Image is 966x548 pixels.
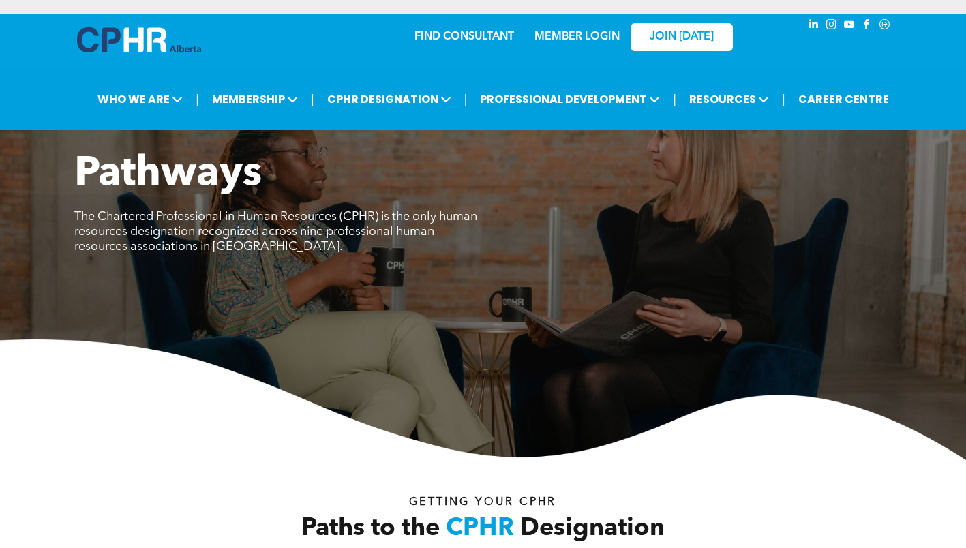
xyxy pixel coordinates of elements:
[93,87,187,112] span: WHO WE ARE
[414,31,514,42] a: FIND CONSULTANT
[464,85,468,113] li: |
[782,85,785,113] li: |
[196,85,199,113] li: |
[208,87,302,112] span: MEMBERSHIP
[877,17,892,35] a: Social network
[794,87,893,112] a: CAREER CENTRE
[311,85,314,113] li: |
[650,31,714,44] span: JOIN [DATE]
[77,27,201,52] img: A blue and white logo for cp alberta
[806,17,821,35] a: linkedin
[74,154,262,195] span: Pathways
[323,87,455,112] span: CPHR DESIGNATION
[520,517,665,541] span: Designation
[446,517,514,541] span: CPHR
[824,17,839,35] a: instagram
[685,87,773,112] span: RESOURCES
[534,31,620,42] a: MEMBER LOGIN
[301,517,440,541] span: Paths to the
[842,17,857,35] a: youtube
[74,211,477,253] span: The Chartered Professional in Human Resources (CPHR) is the only human resources designation reco...
[631,23,733,51] a: JOIN [DATE]
[409,497,556,508] span: Getting your Cphr
[673,85,676,113] li: |
[476,87,664,112] span: PROFESSIONAL DEVELOPMENT
[860,17,875,35] a: facebook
